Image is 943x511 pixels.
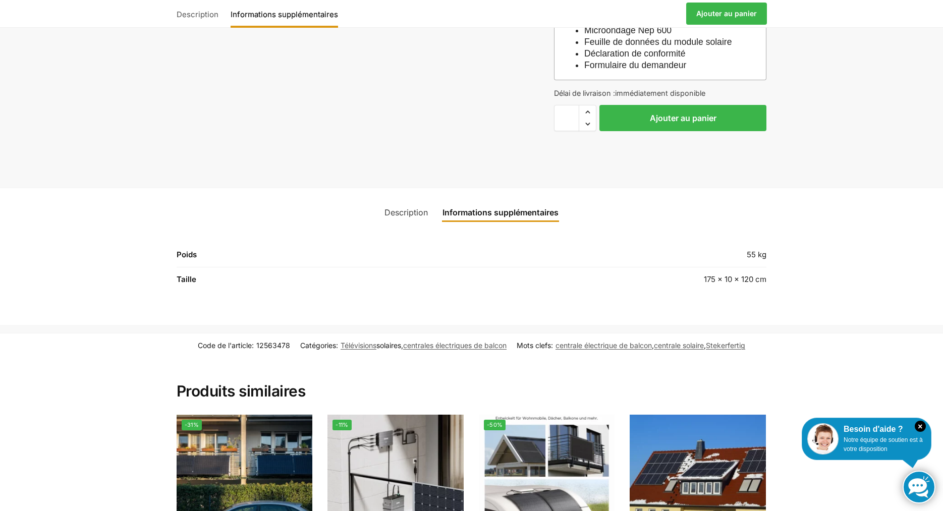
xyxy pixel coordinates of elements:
span: Réduire la quantité [579,118,596,131]
h2: Produits similaires [177,358,767,401]
span: immédiatement disponible [615,89,705,97]
i: Fermer [915,421,926,432]
a: Formulaire du demandeur [584,60,686,70]
span: Notre équipe de soutien est à votre disposition [844,436,923,452]
a: Feuille de données du module solaire [584,37,732,47]
a: centrale électrique de balcon [556,341,652,350]
a: Déclaration de conformité [584,48,685,59]
a: Ajouter au panier [686,3,767,25]
iframe: Sicherer Rahmen für schnelle Bezahlvorgänge [552,137,768,165]
a: Informations supplémentaires [226,2,343,26]
th: Taille [177,267,500,292]
span: Augmenter la quantité [579,105,596,119]
a: centrale solaire [654,341,704,350]
span: Catégories: solaires, [300,340,507,351]
a: Description [378,200,434,224]
table: Détails du produit [177,249,767,292]
input: Quantité de produit [554,105,579,131]
a: centrales électriques de balcon [403,341,507,350]
span: Code de l'article: [198,340,290,351]
th: Poids [177,249,500,267]
a: Informations supplémentaires [436,200,565,224]
span: Délai de livraison : [554,89,705,97]
img: Service à la clientèle [807,423,839,455]
a: Microondage Nep 600 [584,25,672,35]
a: Stekerfertig [706,341,745,350]
a: Description [177,2,224,26]
td: 55 kg [500,249,766,267]
td: 175 x 10 x 120 cm [500,267,766,292]
button: Ajouter au panier [599,105,766,131]
span: 12563478 [256,341,290,350]
div: Besoin d'aide ? [807,423,926,435]
span: Mots clefs: , , [517,340,745,351]
a: Télévisions [341,341,376,350]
